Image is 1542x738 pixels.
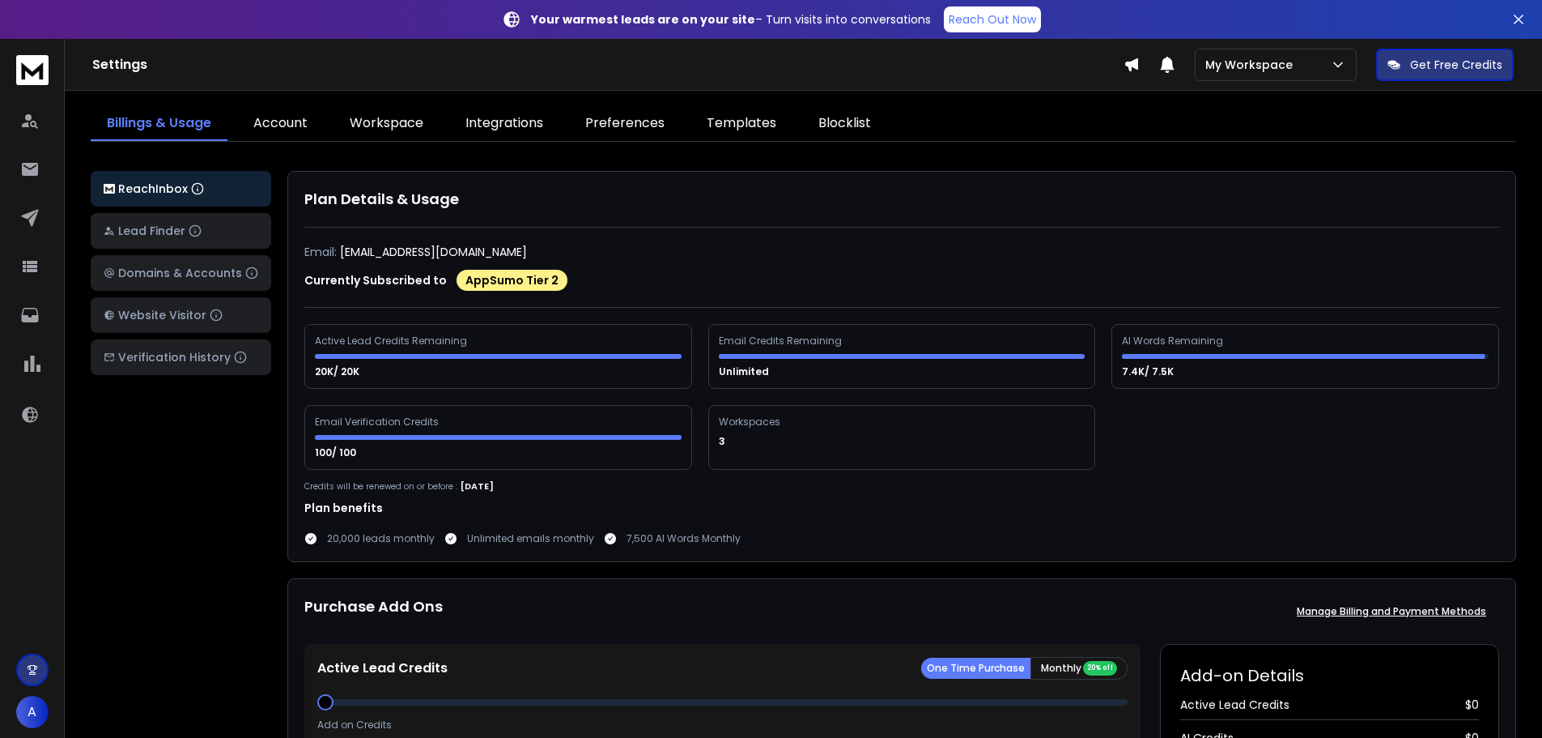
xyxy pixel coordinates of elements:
[1284,595,1499,628] button: Manage Billing and Payment Methods
[719,365,771,378] p: Unlimited
[315,365,362,378] p: 20K/ 20K
[16,696,49,728] button: A
[304,595,443,628] h1: Purchase Add Ons
[1297,605,1486,618] p: Manage Billing and Payment Methods
[304,480,457,493] p: Credits will be renewed on or before :
[315,446,359,459] p: 100/ 100
[327,532,435,545] p: 20,000 leads monthly
[304,188,1499,211] h1: Plan Details & Usage
[91,339,271,375] button: Verification History
[91,171,271,207] button: ReachInbox
[690,107,792,141] a: Templates
[317,719,392,732] p: Add on Credits
[104,184,115,194] img: logo
[315,335,469,348] div: Active Lead Credits Remaining
[1205,57,1299,73] p: My Workspace
[304,244,337,260] p: Email:
[1083,661,1117,676] div: 20% off
[317,659,448,678] p: Active Lead Credits
[531,11,755,28] strong: Your warmest leads are on your site
[92,55,1124,75] h1: Settings
[719,416,783,429] div: Workspaces
[304,500,1499,516] h1: Plan benefits
[315,416,441,429] div: Email Verification Credits
[719,335,844,348] div: Email Credits Remaining
[531,11,931,28] p: – Turn visits into conversations
[627,532,741,545] p: 7,500 AI Words Monthly
[1180,697,1289,713] span: Active Lead Credits
[1122,365,1176,378] p: 7.4K/ 7.5K
[1180,664,1479,687] h2: Add-on Details
[237,107,324,141] a: Account
[457,270,567,291] div: AppSumo Tier 2
[340,244,527,260] p: [EMAIL_ADDRESS][DOMAIN_NAME]
[91,255,271,291] button: Domains & Accounts
[944,6,1041,32] a: Reach Out Now
[1465,697,1479,713] span: $ 0
[949,11,1036,28] p: Reach Out Now
[461,480,494,493] p: [DATE]
[569,107,681,141] a: Preferences
[802,107,887,141] a: Blocklist
[304,272,447,288] p: Currently Subscribed to
[921,658,1030,679] button: One Time Purchase
[467,532,594,545] p: Unlimited emails monthly
[1030,657,1128,680] button: Monthly 20% off
[449,107,559,141] a: Integrations
[333,107,440,141] a: Workspace
[1410,57,1502,73] p: Get Free Credits
[91,297,271,333] button: Website Visitor
[719,435,728,448] p: 3
[1122,335,1226,348] div: AI Words Remaining
[91,213,271,249] button: Lead Finder
[91,107,227,141] a: Billings & Usage
[1376,49,1514,81] button: Get Free Credits
[16,55,49,85] img: logo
